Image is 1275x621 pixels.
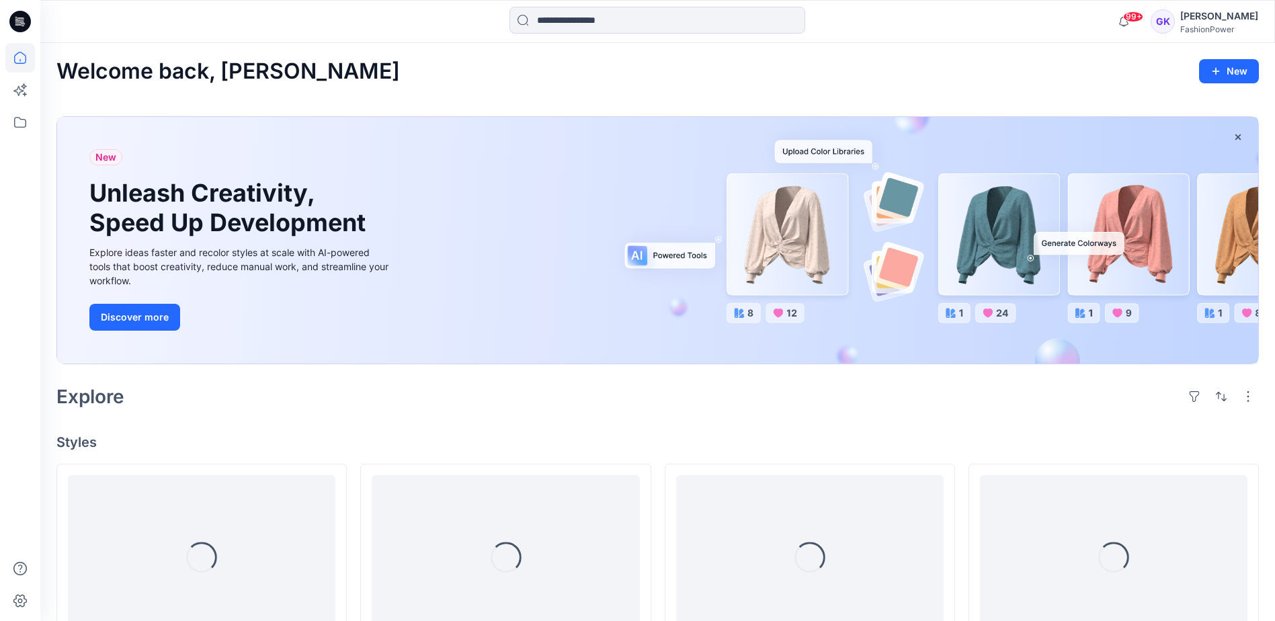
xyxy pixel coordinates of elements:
[1199,59,1259,83] button: New
[56,386,124,407] h2: Explore
[1180,8,1258,24] div: [PERSON_NAME]
[89,304,392,331] a: Discover more
[56,434,1259,450] h4: Styles
[89,245,392,288] div: Explore ideas faster and recolor styles at scale with AI-powered tools that boost creativity, red...
[1180,24,1258,34] div: FashionPower
[89,304,180,331] button: Discover more
[89,179,372,237] h1: Unleash Creativity, Speed Up Development
[1123,11,1143,22] span: 99+
[1151,9,1175,34] div: GK
[95,149,116,165] span: New
[56,59,400,84] h2: Welcome back, [PERSON_NAME]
